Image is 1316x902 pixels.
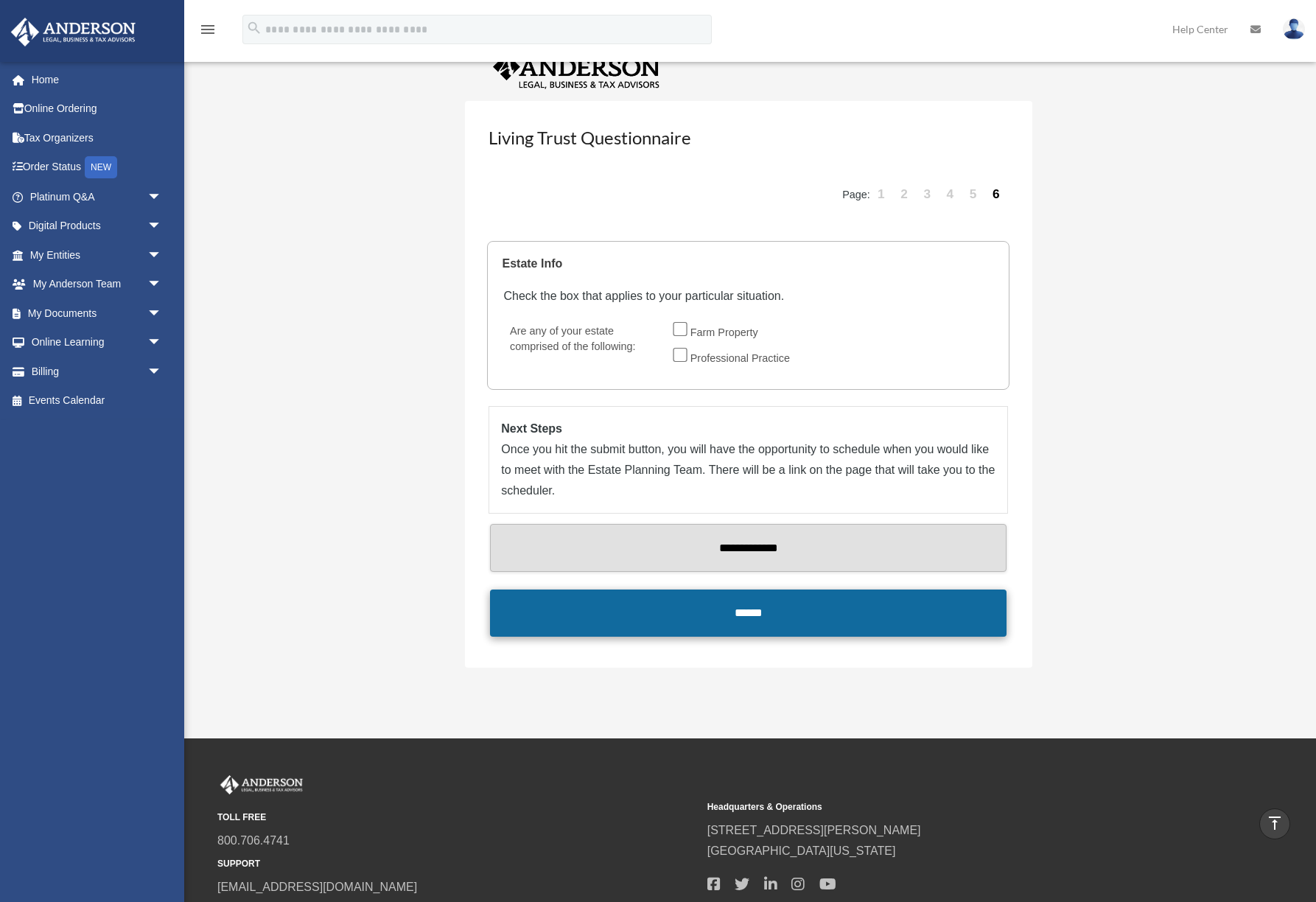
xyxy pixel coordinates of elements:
[986,172,1007,217] a: 6
[707,845,896,857] a: [GEOGRAPHIC_DATA][US_STATE]
[1266,814,1284,832] i: vertical_align_top
[842,189,870,200] span: Page:
[85,156,117,178] div: NEW
[10,298,184,328] a: My Documentsarrow_drop_down
[487,124,1009,161] h3: Living Trust Questionnaire
[199,21,217,38] i: menu
[10,65,184,94] a: Home
[199,26,217,38] a: menu
[917,172,938,217] a: 3
[10,94,184,124] a: Online Ordering
[147,298,177,329] span: arrow_drop_down
[217,775,306,794] img: Anderson Advisors Platinum Portal
[10,153,184,183] a: Order StatusNEW
[963,172,984,217] a: 5
[217,856,697,872] small: SUPPORT
[7,18,140,46] img: Anderson Advisors Platinum Portal
[10,211,184,241] a: Digital Productsarrow_drop_down
[707,824,921,836] a: [STREET_ADDRESS][PERSON_NAME]
[940,172,961,217] a: 4
[10,386,184,416] a: Events Calendar
[246,20,262,36] i: search
[147,328,177,358] span: arrow_drop_down
[217,834,290,847] a: 800.706.4741
[503,321,662,374] label: Are any of your estate comprised of the following:
[895,172,915,217] a: 2
[502,254,988,274] div: Estate Info
[501,439,995,501] p: Once you hit the submit button, you will have the opportunity to schedule when you would like to ...
[147,240,177,270] span: arrow_drop_down
[147,357,177,387] span: arrow_drop_down
[686,347,797,371] label: Professional Practice
[10,123,184,153] a: Tax Organizers
[217,881,417,893] a: [EMAIL_ADDRESS][DOMAIN_NAME]
[10,182,184,211] a: Platinum Q&Aarrow_drop_down
[1283,18,1305,40] img: User Pic
[871,172,892,217] a: 1
[10,270,184,299] a: My Anderson Teamarrow_drop_down
[10,240,184,270] a: My Entitiesarrow_drop_down
[707,800,1187,815] small: Headquarters & Operations
[147,182,177,212] span: arrow_drop_down
[217,810,697,825] small: TOLL FREE
[501,422,562,435] strong: Next Steps
[10,357,184,386] a: Billingarrow_drop_down
[686,321,764,345] label: Farm Property
[147,211,177,242] span: arrow_drop_down
[10,328,184,357] a: Online Learningarrow_drop_down
[1259,808,1290,839] a: vertical_align_top
[147,270,177,300] span: arrow_drop_down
